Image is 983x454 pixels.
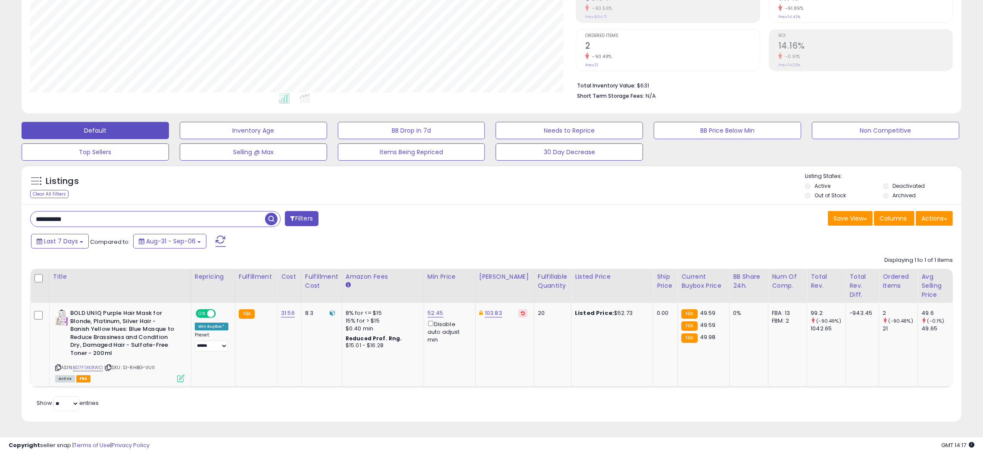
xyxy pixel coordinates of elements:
label: Active [814,182,830,190]
span: ROI [778,34,952,38]
b: Reduced Prof. Rng. [346,335,402,342]
label: Deactivated [893,182,925,190]
div: 8% for <= $15 [346,309,417,317]
div: Num of Comp. [772,272,803,290]
div: 21 [883,325,917,333]
small: Amazon Fees. [346,281,351,289]
button: Save View [828,211,873,226]
label: Archived [893,192,916,199]
div: Clear All Filters [30,190,69,198]
small: Prev: $94.71 [585,14,607,19]
label: Out of Stock [814,192,846,199]
div: Win BuyBox * [195,323,228,330]
small: FBA [681,321,697,331]
div: ASIN: [55,309,184,381]
b: Listed Price: [575,309,614,317]
div: Total Rev. [811,272,842,290]
small: Prev: 21 [585,62,598,68]
a: 31.56 [281,309,295,317]
span: FBA [76,375,91,382]
button: Items Being Repriced [338,143,485,161]
p: Listing States: [805,172,961,180]
div: Displaying 1 to 1 of 1 items [884,256,953,264]
div: Amazon Fees [346,272,420,281]
button: Selling @ Max [180,143,327,161]
a: 103.83 [485,309,502,317]
div: seller snap | | [9,442,150,450]
span: 49.59 [700,309,716,317]
span: OFF [215,310,228,317]
div: Avg Selling Price [921,272,953,299]
a: B07F1XK8WD [73,364,103,371]
small: (-90.48%) [889,317,913,324]
span: | SKU: SI-RHBG-VUII [104,364,155,371]
img: 41h63S6YcpL._SL40_.jpg [55,309,68,327]
span: Compared to: [90,238,130,246]
button: BB Price Below Min [654,122,801,139]
div: Current Buybox Price [681,272,726,290]
div: Cost [281,272,298,281]
small: -90.48% [589,53,612,60]
span: ON [197,310,207,317]
span: All listings currently available for purchase on Amazon [55,375,75,382]
div: Fulfillable Quantity [538,272,568,290]
a: Terms of Use [74,441,110,449]
div: 0% [733,309,761,317]
h2: 2 [585,41,759,53]
div: 20 [538,309,565,317]
div: Title [53,272,187,281]
div: Repricing [195,272,231,281]
button: Inventory Age [180,122,327,139]
small: -0.91% [782,53,800,60]
button: Filters [285,211,318,226]
small: FBA [681,333,697,343]
small: (-0.1%) [927,317,945,324]
div: FBA: 13 [772,309,800,317]
h2: 14.16% [778,41,952,53]
span: Aug-31 - Sep-06 [146,237,196,246]
div: $52.73 [575,309,646,317]
span: Last 7 Days [44,237,78,246]
div: 49.65 [921,325,956,333]
small: -91.89% [782,5,804,12]
button: Non Competitive [812,122,959,139]
div: FBM: 2 [772,317,800,325]
div: 99.2 [811,309,846,317]
div: 2 [883,309,917,317]
strong: Copyright [9,441,40,449]
div: Ordered Items [883,272,914,290]
div: 15% for > $15 [346,317,417,325]
span: 2025-09-14 14:17 GMT [941,441,974,449]
div: Fulfillment Cost [305,272,338,290]
div: Listed Price [575,272,649,281]
div: BB Share 24h. [733,272,765,290]
a: 52.45 [428,309,443,317]
button: BB Drop in 7d [338,122,485,139]
button: Top Sellers [22,143,169,161]
div: Disable auto adjust min [428,319,469,344]
button: Aug-31 - Sep-06 [133,234,206,249]
button: Default [22,122,169,139]
b: BOLD UNIQ Purple Hair Mask for Blonde, Platinum, Silver Hair - Banish Yellow Hues: Blue Masque to... [70,309,175,359]
small: FBA [239,309,255,319]
small: Prev: 14.29% [778,62,800,68]
div: Preset: [195,332,228,351]
span: 49.59 [700,321,716,329]
small: Prev: 14.43% [778,14,800,19]
div: $15.01 - $16.28 [346,342,417,349]
b: Total Inventory Value: [577,82,636,89]
button: 30 Day Decrease [496,143,643,161]
div: 49.6 [921,309,956,317]
div: Ship Price [657,272,674,290]
li: $631 [577,80,946,90]
small: FBA [681,309,697,319]
b: Short Term Storage Fees: [577,92,644,100]
div: 0.00 [657,309,671,317]
small: (-90.49%) [816,317,841,324]
div: -943.45 [849,309,872,317]
button: Last 7 Days [31,234,89,249]
button: Actions [916,211,953,226]
div: Fulfillment [239,272,274,281]
small: -90.56% [589,5,612,12]
div: Total Rev. Diff. [849,272,875,299]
